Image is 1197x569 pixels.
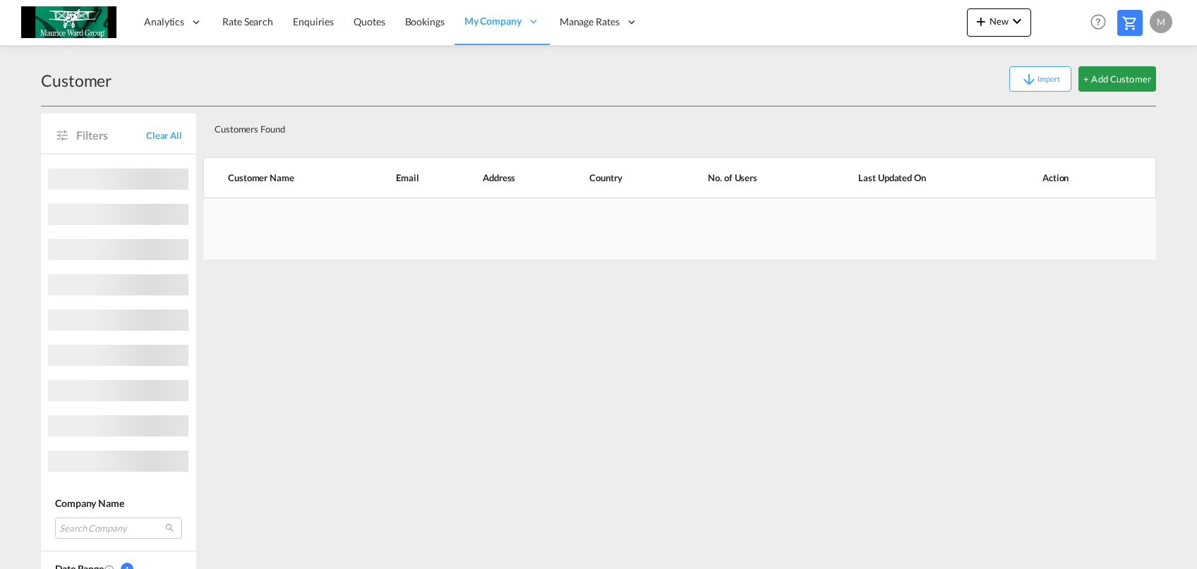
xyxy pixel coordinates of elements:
th: Customer Name [203,157,372,198]
span: Rate Search [222,16,273,27]
button: icon-arrow-downImport [1009,66,1071,92]
button: + Add Customer [1078,66,1156,92]
th: Last Updated On [823,157,1007,198]
img: c6e8db30f5a511eea3e1ab7543c40fcc.jpg [21,6,116,38]
button: icon-plus 400-fgNewicon-chevron-down [967,8,1031,37]
md-icon: icon-chevron-down [1009,13,1025,30]
span: Clear All [146,129,182,142]
span: Manage Rates [560,15,620,29]
div: Customer [41,69,112,92]
th: Email [372,157,459,198]
span: Enquiries [293,16,334,27]
span: Bookings [405,16,445,27]
md-icon: icon-arrow-down [1021,71,1037,88]
div: Customers Found [209,112,1057,141]
md-icon: icon-plus 400-fg [973,13,990,30]
span: My Company [464,14,522,28]
span: Help [1086,10,1110,34]
span: Filters [76,128,146,143]
th: Country [565,157,673,198]
span: Analytics [144,15,184,29]
span: Company Name [55,497,124,509]
th: No. of Users [673,157,823,198]
th: Address [459,157,565,198]
th: Action [1007,157,1156,198]
div: M [1150,11,1172,33]
span: New [973,16,1025,27]
span: Quotes [354,16,385,27]
div: Help [1086,10,1117,35]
